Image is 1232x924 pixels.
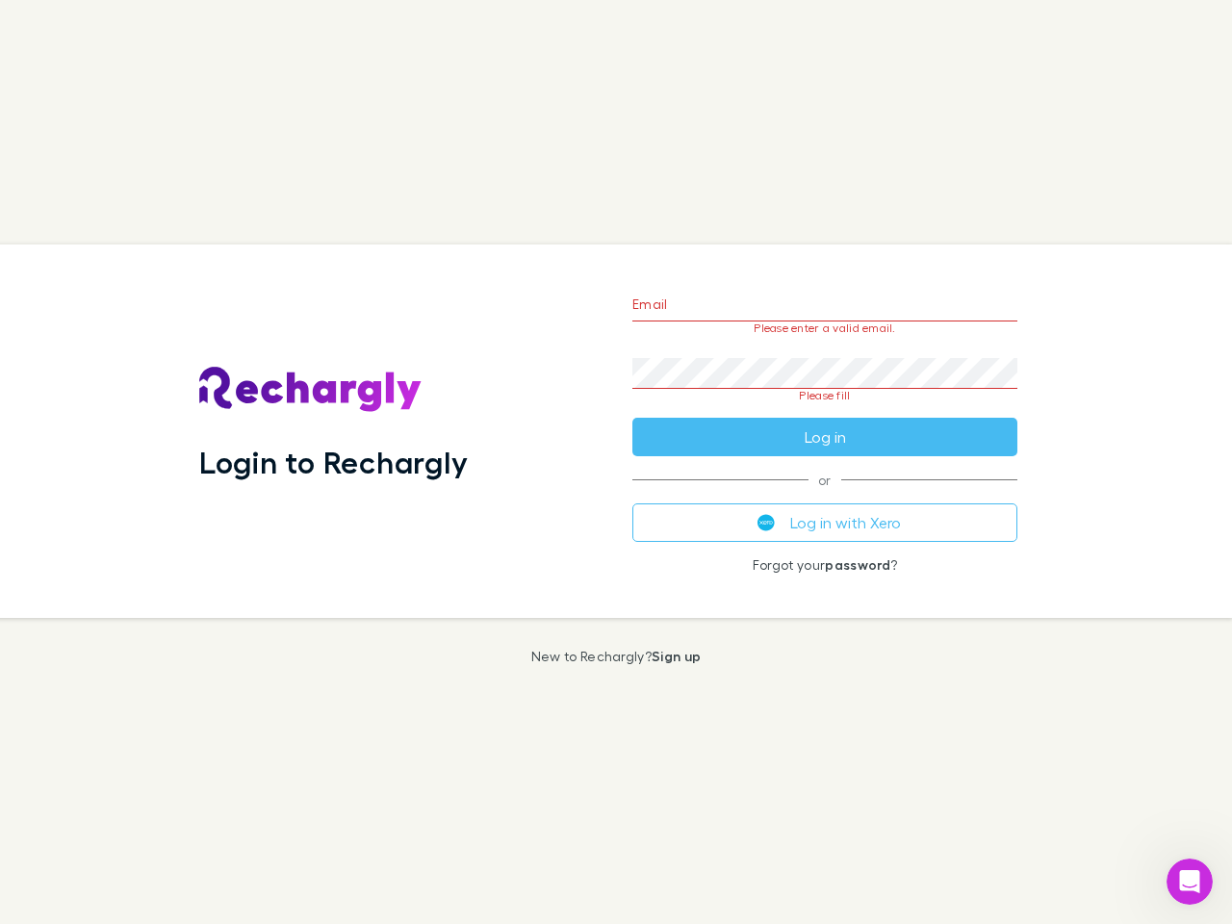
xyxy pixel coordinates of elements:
[632,557,1017,573] p: Forgot your ?
[632,479,1017,480] span: or
[531,649,702,664] p: New to Rechargly?
[632,418,1017,456] button: Log in
[1167,859,1213,905] iframe: Intercom live chat
[632,503,1017,542] button: Log in with Xero
[199,444,468,480] h1: Login to Rechargly
[757,514,775,531] img: Xero's logo
[652,648,701,664] a: Sign up
[825,556,890,573] a: password
[632,389,1017,402] p: Please fill
[199,367,423,413] img: Rechargly's Logo
[632,321,1017,335] p: Please enter a valid email.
